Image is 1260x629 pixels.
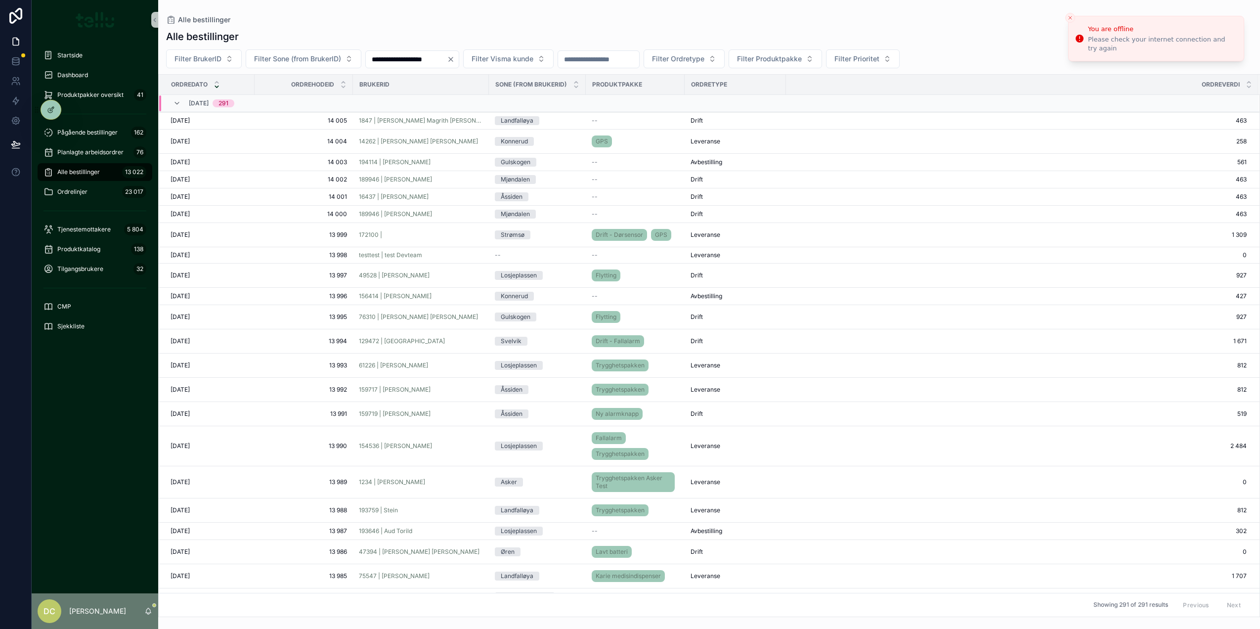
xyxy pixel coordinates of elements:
a: Mjøndalen [495,210,580,219]
div: Losjeplassen [501,271,537,280]
span: testtest | test Devteam [359,251,422,259]
div: Losjeplassen [501,361,537,370]
div: Åssiden [501,409,522,418]
a: 13 995 [261,313,347,321]
a: Drift [691,410,780,418]
a: Leveranse [691,386,780,394]
a: Trygghetspakken [592,359,649,371]
span: [DATE] [171,442,190,450]
a: -- [495,251,580,259]
div: 162 [131,127,146,138]
button: Select Button [463,49,554,68]
a: 927 [786,271,1247,279]
a: 172100 | [359,231,483,239]
a: 13 990 [261,442,347,450]
span: 14 002 [261,176,347,183]
a: 13 993 [261,361,347,369]
a: -- [592,117,679,125]
span: 129472 | [GEOGRAPHIC_DATA] [359,337,445,345]
span: Leveranse [691,137,720,145]
div: 41 [134,89,146,101]
a: 194114 | [PERSON_NAME] [359,158,483,166]
span: [DATE] [189,99,209,107]
a: 812 [786,386,1247,394]
a: 14 000 [261,210,347,218]
span: [DATE] [171,193,190,201]
a: Losjeplassen [495,442,580,450]
span: -- [592,176,598,183]
a: Leveranse [691,361,780,369]
a: 927 [786,313,1247,321]
div: Konnerud [501,292,528,301]
span: Planlagte arbeidsordrer [57,148,124,156]
a: 194114 | [PERSON_NAME] [359,158,431,166]
a: Trygghetspakken [592,358,679,373]
a: Alle bestillinger13 022 [38,163,152,181]
a: [DATE] [171,442,249,450]
a: Drift [691,337,780,345]
a: Flytting [592,311,620,323]
span: 76310 | [PERSON_NAME] [PERSON_NAME] [359,313,478,321]
span: 258 [786,137,1247,145]
a: CMP [38,298,152,315]
a: [DATE] [171,137,249,145]
a: Konnerud [495,137,580,146]
span: 16437 | [PERSON_NAME] [359,193,429,201]
a: Trygghetspakken [592,384,649,396]
span: [DATE] [171,271,190,279]
a: 14 004 [261,137,347,145]
span: 61226 | [PERSON_NAME] [359,361,428,369]
a: 463 [786,117,1247,125]
div: Svelvik [501,337,521,346]
div: Strømsø [501,230,524,239]
a: Losjeplassen [495,361,580,370]
span: -- [592,117,598,125]
span: Drift [691,193,703,201]
span: 1 309 [786,231,1247,239]
a: Losjeplassen [495,271,580,280]
span: Flytting [596,313,616,321]
a: [DATE] [171,337,249,345]
a: 561 [786,158,1247,166]
a: Drift - Dørsensor [592,229,647,241]
span: Produktkatalog [57,245,100,253]
button: Select Button [166,49,242,68]
a: Produktkatalog138 [38,240,152,258]
a: 189946 | [PERSON_NAME] [359,176,432,183]
span: 463 [786,193,1247,201]
a: 13 998 [261,251,347,259]
span: Leveranse [691,442,720,450]
a: Flytting [592,268,679,283]
span: 13 991 [261,410,347,418]
span: -- [592,193,598,201]
a: Ordrelinjer23 017 [38,183,152,201]
span: Drift [691,271,703,279]
a: 49528 | [PERSON_NAME] [359,271,430,279]
a: 49528 | [PERSON_NAME] [359,271,483,279]
span: Filter Visma kunde [472,54,533,64]
a: 13 992 [261,386,347,394]
a: Drift [691,313,780,321]
a: -- [592,193,679,201]
div: 32 [133,263,146,275]
span: Drift [691,117,703,125]
span: Ordrelinjer [57,188,87,196]
div: 138 [131,243,146,255]
a: 1847 | [PERSON_NAME] Magrith [PERSON_NAME] [359,117,483,125]
span: 13 994 [261,337,347,345]
span: Drift [691,313,703,321]
span: Avbestilling [691,158,722,166]
span: Alle bestillinger [57,168,100,176]
button: Select Button [826,49,900,68]
span: [DATE] [171,337,190,345]
a: 16437 | [PERSON_NAME] [359,193,483,201]
a: Leveranse [691,137,780,145]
